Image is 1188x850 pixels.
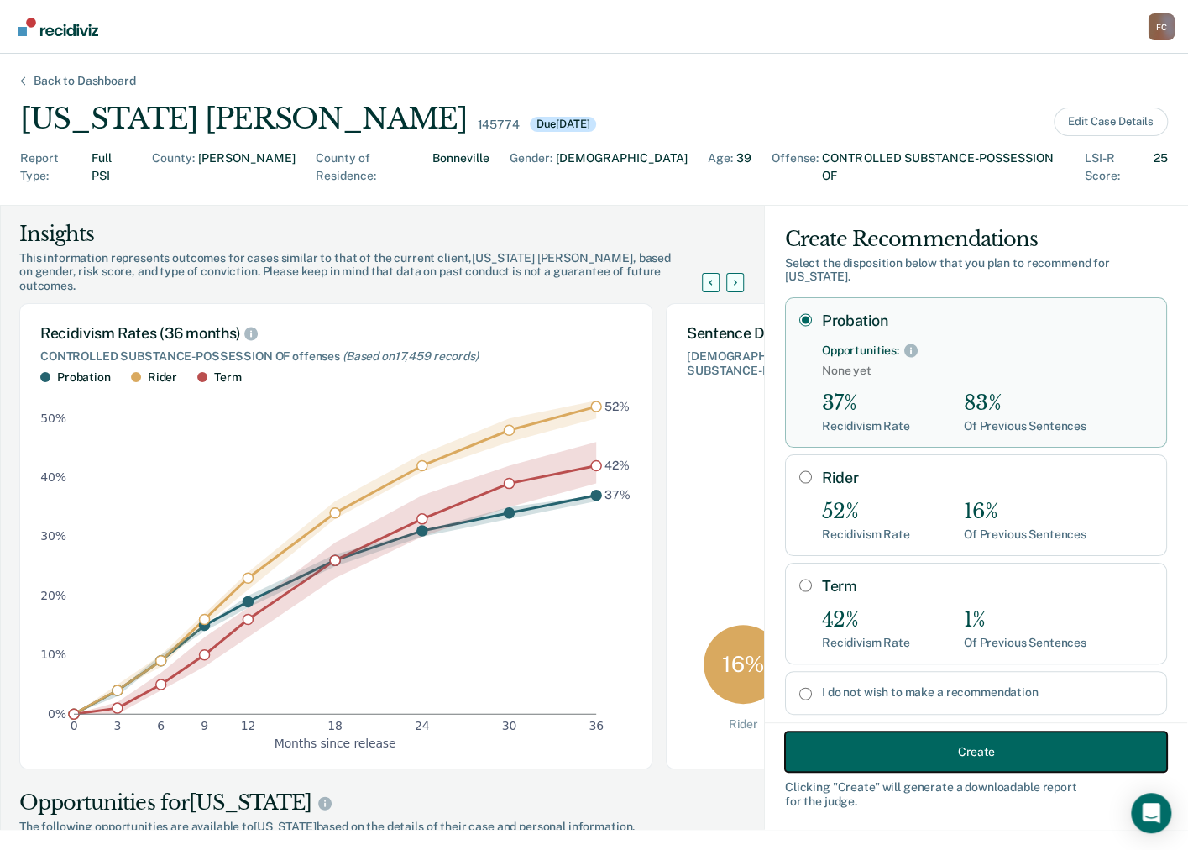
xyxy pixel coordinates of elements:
div: Recidivism Rate [822,527,910,542]
div: F C [1148,13,1175,40]
div: Of Previous Sentences [964,527,1086,542]
button: Edit Case Details [1054,108,1168,136]
g: area [74,401,596,714]
div: Offense : [772,150,819,185]
text: 37% [604,489,631,502]
text: 12 [241,719,256,732]
div: [DEMOGRAPHIC_DATA] [556,150,688,185]
div: LSI-R Score : [1084,150,1150,185]
div: Recidivism Rates (36 months) [40,324,631,343]
div: Probation [57,370,111,385]
div: 25 [1154,150,1168,185]
text: 10% [40,648,66,662]
div: Bonneville [432,150,489,185]
div: 16% [964,500,1086,524]
div: Gender : [510,150,552,185]
span: The following opportunities are available to [US_STATE] based on the details of their case and pe... [19,820,746,834]
div: Sentence Distribution [687,324,1049,343]
div: [US_STATE] [PERSON_NAME] [20,102,467,136]
text: 9 [201,719,208,732]
span: (Based on 17,459 records ) [343,349,479,363]
div: Recidivism Rate [822,636,910,650]
label: Rider [822,469,1153,487]
text: 20% [40,589,66,602]
div: Open Intercom Messenger [1131,793,1171,833]
div: Select the disposition below that you plan to recommend for [US_STATE] . [785,256,1167,285]
div: Term [214,370,241,385]
div: Due [DATE] [530,117,597,132]
div: Rider [728,717,757,732]
div: Age : [708,150,733,185]
div: 83% [964,391,1086,416]
div: This information represents outcomes for cases similar to that of the current client, [US_STATE] ... [19,251,722,293]
g: y-axis tick label [40,412,66,721]
div: County : [152,150,195,185]
text: 30% [40,530,66,543]
div: Create Recommendations [785,226,1167,253]
text: 50% [40,412,66,425]
button: Create [785,732,1167,772]
text: 24 [415,719,430,732]
div: 145774 [477,118,519,132]
div: Back to Dashboard [13,74,156,88]
div: Full PSI [92,150,132,185]
label: I do not wish to make a recommendation [822,685,1153,700]
div: County of Residence : [316,150,429,185]
div: [PERSON_NAME] [198,150,296,185]
div: 1% [964,608,1086,632]
div: Rider [148,370,177,385]
label: Probation [822,312,1153,330]
div: Insights [19,221,722,248]
div: 16 % [704,625,782,704]
text: 0 [71,719,78,732]
div: 42% [822,608,910,632]
div: Opportunities: [822,344,899,358]
text: 40% [40,470,66,484]
div: [DEMOGRAPHIC_DATA], LSI-R = 23-30, CONTROLLED SUBSTANCE-POSSESSION OF offenses [687,349,1049,378]
text: 42% [604,459,630,472]
button: Profile dropdown button [1148,13,1175,40]
text: Months since release [275,737,396,750]
text: 6 [157,719,165,732]
div: Clicking " Create " will generate a downloadable report for the judge. [785,780,1167,809]
text: 36 [589,719,604,732]
span: None yet [822,364,1153,378]
div: CONTROLLED SUBSTANCE-POSSESSION OF [822,150,1064,185]
text: 18 [327,719,343,732]
div: 39 [736,150,751,185]
label: Term [822,577,1153,596]
div: 37% [822,391,910,416]
div: Of Previous Sentences [964,419,1086,433]
div: Opportunities for [US_STATE] [19,790,746,816]
g: dot [69,401,601,719]
text: 0% [48,707,66,721]
div: Of Previous Sentences [964,636,1086,650]
text: 30 [502,719,517,732]
text: 3 [113,719,121,732]
div: Report Type : [20,150,88,185]
text: 52% [604,400,630,413]
div: CONTROLLED SUBSTANCE-POSSESSION OF offenses [40,349,631,364]
div: 52% [822,500,910,524]
g: x-axis label [275,737,396,750]
g: x-axis tick label [71,719,604,732]
img: Recidiviz [18,18,98,36]
g: text [604,400,631,502]
div: Recidivism Rate [822,419,910,433]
